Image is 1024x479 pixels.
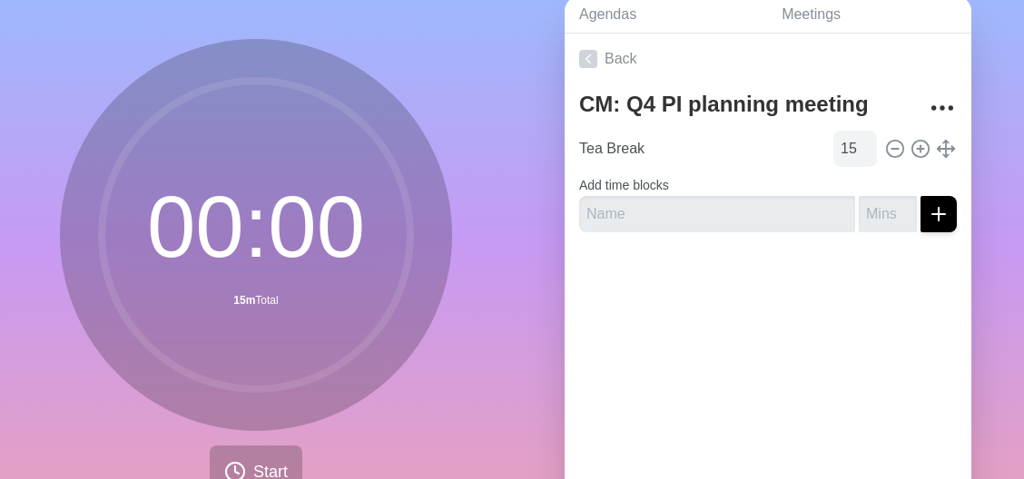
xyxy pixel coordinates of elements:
[565,34,971,84] a: Back
[579,196,855,232] input: Name
[859,196,917,232] input: Mins
[579,178,669,192] label: Add time blocks
[924,90,960,126] button: More
[572,131,830,167] input: Name
[833,131,877,167] input: Mins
